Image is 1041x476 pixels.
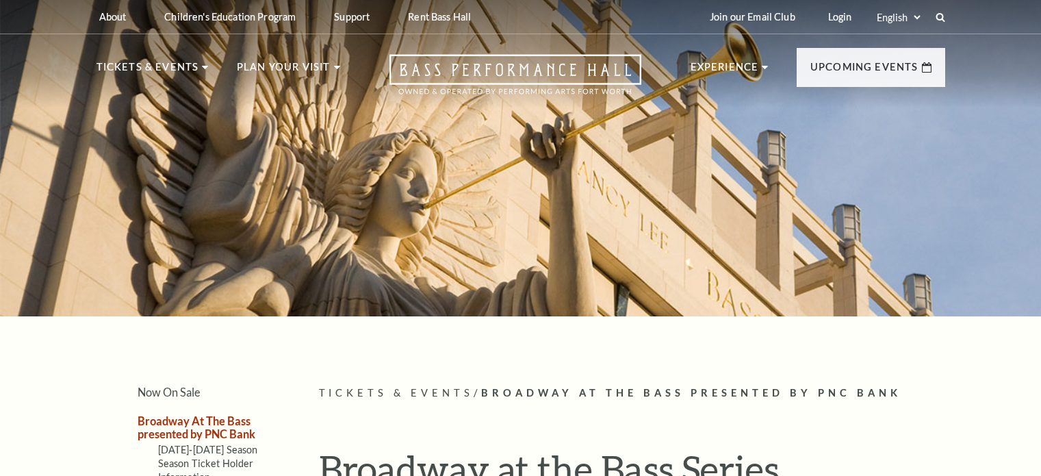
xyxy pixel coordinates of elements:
[481,387,901,399] span: Broadway At The Bass presented by PNC Bank
[164,11,296,23] p: Children's Education Program
[138,414,255,440] a: Broadway At The Bass presented by PNC Bank
[334,11,370,23] p: Support
[810,59,918,84] p: Upcoming Events
[408,11,471,23] p: Rent Bass Hall
[158,444,258,455] a: [DATE]-[DATE] Season
[691,59,759,84] p: Experience
[319,385,945,402] p: /
[319,387,474,399] span: Tickets & Events
[237,59,331,84] p: Plan Your Visit
[138,386,201,399] a: Now On Sale
[874,11,923,24] select: Select:
[97,59,199,84] p: Tickets & Events
[99,11,127,23] p: About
